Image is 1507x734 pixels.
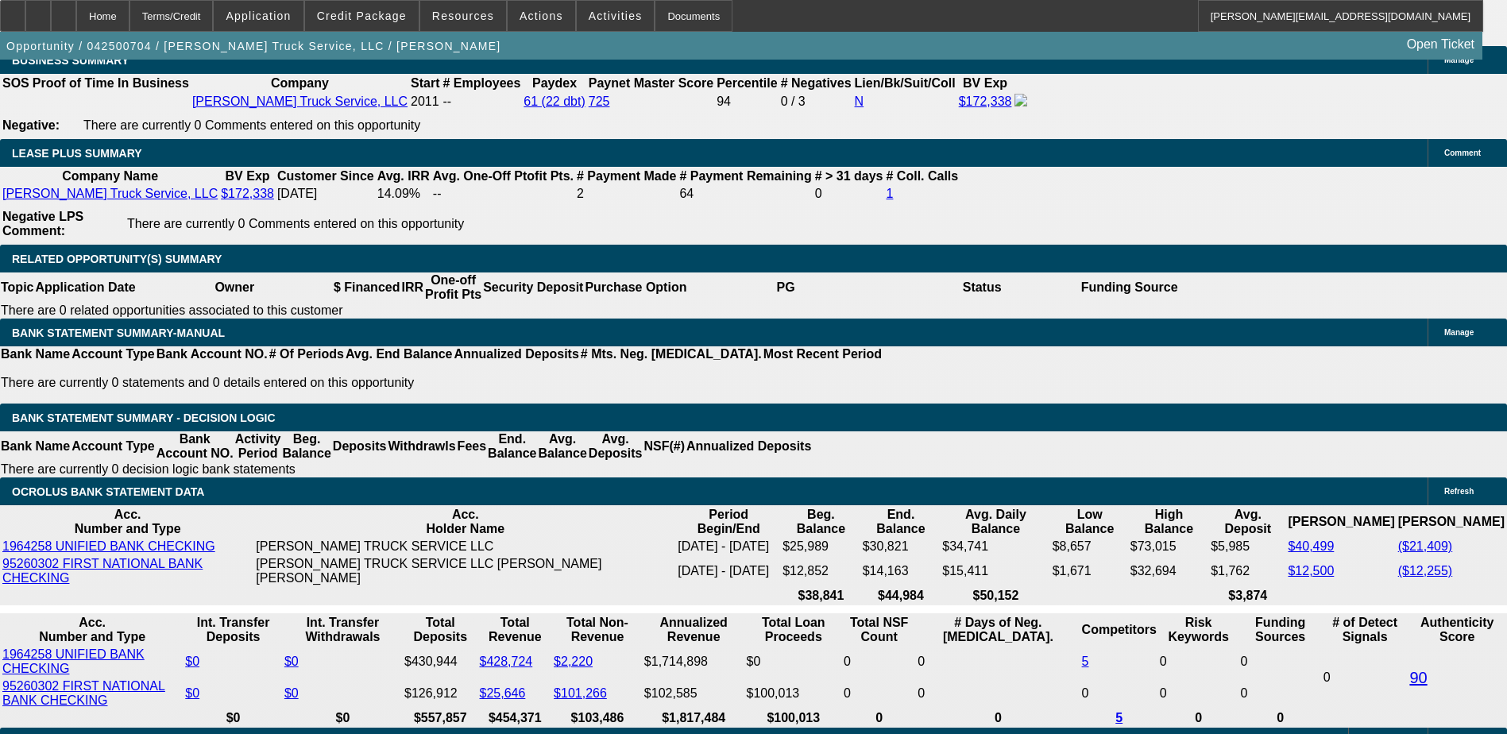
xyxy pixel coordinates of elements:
[576,186,677,202] td: 2
[284,710,402,726] th: $0
[12,253,222,265] span: RELATED OPPORTUNITY(S) SUMMARY
[862,539,941,554] td: $30,821
[843,710,915,726] th: 0
[589,95,610,108] a: 725
[479,655,532,668] a: $428,724
[524,95,585,108] a: 61 (22 dbt)
[255,539,675,554] td: [PERSON_NAME] TRUCK SERVICE LLC
[478,615,551,645] th: Total Revenue
[2,118,60,132] b: Negative:
[62,169,158,183] b: Company Name
[457,431,487,462] th: Fees
[404,615,477,645] th: Total Deposits
[345,346,454,362] th: Avg. End Balance
[2,210,83,238] b: Negative LPS Comment:
[815,169,883,183] b: # > 31 days
[717,95,777,109] div: 94
[71,346,156,362] th: Account Type
[1080,272,1179,303] th: Funding Source
[1401,31,1481,58] a: Open Ticket
[255,556,675,586] td: [PERSON_NAME] TRUCK SERVICE LLC [PERSON_NAME] [PERSON_NAME]
[678,186,812,202] td: 64
[1130,507,1208,537] th: High Balance
[1409,669,1427,686] a: 90
[1239,710,1320,726] th: 0
[843,615,915,645] th: Sum of the Total NSF Count and Total Overdraft Fee Count from Ocrolus
[1397,507,1505,537] th: [PERSON_NAME]
[269,346,345,362] th: # Of Periods
[1159,615,1238,645] th: Risk Keywords
[1288,564,1334,578] a: $12,500
[32,75,190,91] th: Proof of Time In Business
[404,678,477,709] td: $126,912
[588,431,643,462] th: Avg. Deposits
[1323,647,1408,709] td: 0
[917,647,1079,677] td: 0
[1444,328,1474,337] span: Manage
[71,431,156,462] th: Account Type
[1323,615,1408,645] th: # of Detect Signals
[884,272,1080,303] th: Status
[532,76,577,90] b: Paydex
[305,1,419,31] button: Credit Package
[677,556,780,586] td: [DATE] - [DATE]
[478,710,551,726] th: $454,371
[226,10,291,22] span: Application
[1398,539,1453,553] a: ($21,409)
[677,507,780,537] th: Period Begin/End
[941,556,1049,586] td: $15,411
[855,95,864,108] a: N
[333,272,401,303] th: $ Financed
[746,615,842,645] th: Total Loan Proceeds
[443,76,521,90] b: # Employees
[234,431,282,462] th: Activity Period
[184,710,282,726] th: $0
[589,76,713,90] b: Paynet Master Score
[284,686,299,700] a: $0
[746,647,842,677] td: $0
[404,710,477,726] th: $557,857
[156,431,234,462] th: Bank Account NO.
[781,95,852,109] div: 0 / 3
[12,147,142,160] span: LEASE PLUS SUMMARY
[432,10,494,22] span: Resources
[1288,539,1334,553] a: $40,499
[332,431,388,462] th: Deposits
[941,539,1049,554] td: $34,741
[410,93,440,110] td: 2011
[1444,56,1474,64] span: Manage
[554,655,593,668] a: $2,220
[862,556,941,586] td: $14,163
[1130,556,1208,586] td: $32,694
[577,1,655,31] button: Activities
[963,76,1007,90] b: BV Exp
[782,507,860,537] th: Beg. Balance
[553,615,642,645] th: Total Non-Revenue
[959,95,1012,108] a: $172,338
[520,10,563,22] span: Actions
[686,431,812,462] th: Annualized Deposits
[1130,539,1208,554] td: $73,015
[1115,711,1123,724] a: 5
[404,647,477,677] td: $430,944
[424,272,482,303] th: One-off Profit Pts
[276,186,375,202] td: [DATE]
[6,40,500,52] span: Opportunity / 042500704 / [PERSON_NAME] Truck Service, LLC / [PERSON_NAME]
[214,1,303,31] button: Application
[862,588,941,604] th: $44,984
[420,1,506,31] button: Resources
[2,647,145,675] a: 1964258 UNIFIED BANK CHECKING
[1239,678,1320,709] td: 0
[184,615,282,645] th: Int. Transfer Deposits
[255,507,675,537] th: Acc. Holder Name
[271,76,329,90] b: Company
[34,272,136,303] th: Application Date
[782,588,860,604] th: $38,841
[2,679,165,707] a: 95260302 FIRST NATIONAL BANK CHECKING
[553,710,642,726] th: $103,486
[400,272,424,303] th: IRR
[1408,615,1505,645] th: Authenticity Score
[12,485,204,498] span: OCROLUS BANK STATEMENT DATA
[917,678,1079,709] td: 0
[1210,588,1285,604] th: $3,874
